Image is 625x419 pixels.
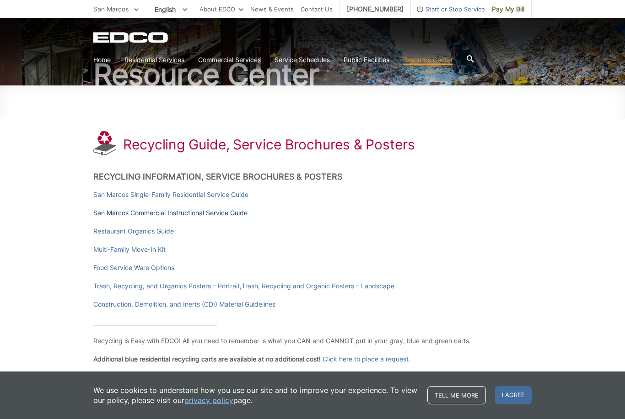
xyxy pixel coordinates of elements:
[427,386,486,404] a: Tell me more
[93,385,418,405] p: We use cookies to understand how you use our site and to improve your experience. To view our pol...
[301,4,333,14] a: Contact Us
[184,395,233,405] a: privacy policy
[242,281,394,291] a: Trash, Recycling and Organic Posters – Landscape
[323,354,410,364] a: Click here to place a request.
[344,55,389,65] a: Public Facilities
[93,244,166,255] a: Multi-Family Move-In Kit
[93,5,129,13] span: San Marcos
[199,4,243,14] a: About EDCO
[93,208,248,218] a: San Marcos Commercial Instructional Service Guide
[124,55,184,65] a: Residential Services
[403,55,453,65] a: Resource Center
[250,4,294,14] a: News & Events
[93,226,174,236] a: Restaurant Organics Guide
[198,55,261,65] a: Commercial Services
[93,190,248,200] a: San Marcos Single-Family Residential Service Guide
[93,55,111,65] a: Home
[93,318,532,328] p: _____________________________________________
[93,299,275,309] a: Construction, Demolition, and Inerts (CDI) Material Guidelines
[93,355,321,363] strong: Additional blue residential recycling carts are available at no additional cost!
[492,4,524,14] span: Pay My Bill
[495,386,532,404] span: I agree
[93,60,532,89] h2: Resource Center
[93,263,174,273] a: Food Service Ware Options
[148,2,194,17] span: English
[123,136,415,153] h1: Recycling Guide, Service Brochures & Posters
[93,172,532,182] h2: Recycling Information, Service Brochures & Posters
[275,55,330,65] a: Service Schedules
[93,281,240,291] a: Trash, Recycling, and Organics Posters – Portrait
[93,336,532,346] p: Recycling is Easy with EDCO! All you need to remember is what you CAN and CANNOT put in your gray...
[93,32,169,43] a: EDCD logo. Return to the homepage.
[93,281,532,291] p: ,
